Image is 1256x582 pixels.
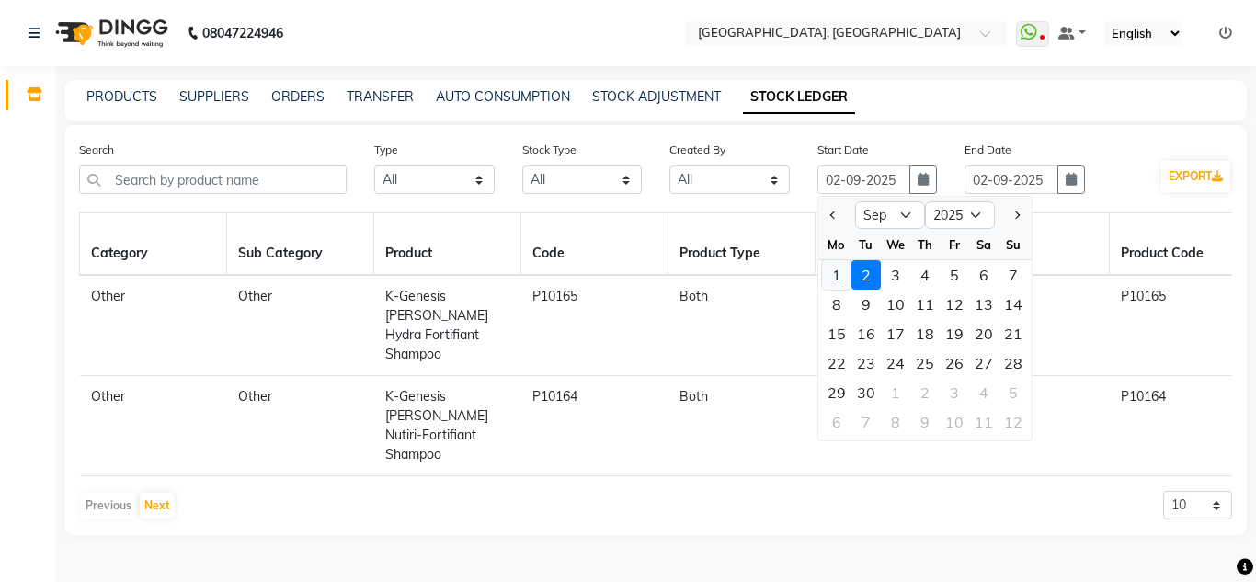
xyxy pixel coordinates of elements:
[743,81,855,114] a: STOCK LEDGER
[817,142,869,158] label: Start Date
[940,230,969,259] div: Fr
[940,319,969,348] div: 19
[881,378,910,407] div: 1
[822,378,851,407] div: Monday, September 29, 2025
[910,348,940,378] div: 25
[374,142,398,158] label: Type
[910,407,940,437] div: 9
[910,319,940,348] div: Thursday, September 18, 2025
[963,275,1110,376] td: -
[822,260,851,290] div: Monday, September 1, 2025
[822,260,851,290] div: 1
[963,213,1110,276] th: SKU
[969,290,999,319] div: 13
[668,376,816,476] td: Both
[969,407,999,437] div: Saturday, October 11, 2025
[969,378,999,407] div: Saturday, October 4, 2025
[940,319,969,348] div: Friday, September 19, 2025
[822,378,851,407] div: 29
[521,376,668,476] td: P10164
[881,407,910,437] div: Wednesday, October 8, 2025
[592,88,721,105] a: STOCK ADJUSTMENT
[881,348,910,378] div: 24
[851,407,881,437] div: Tuesday, October 7, 2025
[851,378,881,407] div: 30
[385,388,488,462] span: K-Genesis [PERSON_NAME] Nutiri-Fortifiant Shampoo
[999,348,1028,378] div: 28
[851,319,881,348] div: 16
[969,290,999,319] div: Saturday, September 13, 2025
[1008,200,1023,230] button: Next month
[910,378,940,407] div: 2
[881,260,910,290] div: 3
[521,275,668,376] td: P10165
[347,88,414,105] a: TRANSFER
[826,200,841,230] button: Previous month
[910,378,940,407] div: Thursday, October 2, 2025
[940,407,969,437] div: 10
[80,376,227,476] td: Other
[202,7,283,59] b: 08047224946
[140,493,175,519] button: Next
[822,407,851,437] div: Monday, October 6, 2025
[668,275,816,376] td: Both
[940,260,969,290] div: Friday, September 5, 2025
[179,88,249,105] a: SUPPLIERS
[881,348,910,378] div: Wednesday, September 24, 2025
[822,319,851,348] div: 15
[910,260,940,290] div: 4
[271,88,325,105] a: ORDERS
[969,319,999,348] div: Saturday, September 20, 2025
[80,213,227,276] th: Category
[910,407,940,437] div: Thursday, October 9, 2025
[999,319,1028,348] div: Sunday, September 21, 2025
[910,290,940,319] div: 11
[822,319,851,348] div: Monday, September 15, 2025
[910,260,940,290] div: Thursday, September 4, 2025
[925,201,995,229] select: Select year
[436,88,570,105] a: AUTO CONSUMPTION
[999,260,1028,290] div: 7
[851,407,881,437] div: 7
[910,319,940,348] div: 18
[963,376,1110,476] td: -
[881,407,910,437] div: 8
[999,378,1028,407] div: Sunday, October 5, 2025
[881,290,910,319] div: Wednesday, September 10, 2025
[79,142,114,158] label: Search
[47,7,173,59] img: logo
[969,230,999,259] div: Sa
[910,290,940,319] div: Thursday, September 11, 2025
[969,319,999,348] div: 20
[999,407,1028,437] div: 12
[999,319,1028,348] div: 21
[969,378,999,407] div: 4
[86,88,157,105] a: PRODUCTS
[822,290,851,319] div: 8
[851,260,881,290] div: 2
[227,275,374,376] td: Other
[969,407,999,437] div: 11
[965,142,1011,158] label: End Date
[999,260,1028,290] div: Sunday, September 7, 2025
[668,213,816,276] th: Product Type
[822,290,851,319] div: Monday, September 8, 2025
[881,260,910,290] div: Wednesday, September 3, 2025
[881,319,910,348] div: 17
[969,348,999,378] div: Saturday, September 27, 2025
[999,407,1028,437] div: Sunday, October 12, 2025
[816,275,963,376] td: Kerastase
[881,230,910,259] div: We
[822,348,851,378] div: 22
[227,376,374,476] td: Other
[669,142,725,158] label: Created By
[881,290,910,319] div: 10
[881,319,910,348] div: Wednesday, September 17, 2025
[969,260,999,290] div: Saturday, September 6, 2025
[855,201,925,229] select: Select month
[940,348,969,378] div: Friday, September 26, 2025
[851,290,881,319] div: Tuesday, September 9, 2025
[822,407,851,437] div: 6
[816,376,963,476] td: Kerastase
[969,260,999,290] div: 6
